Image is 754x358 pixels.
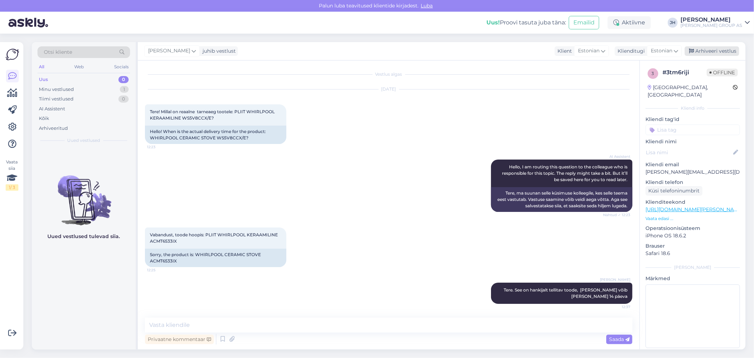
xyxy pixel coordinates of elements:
[555,47,572,55] div: Klient
[39,76,48,83] div: Uus
[569,16,599,29] button: Emailid
[609,336,630,342] span: Saada
[651,47,672,55] span: Estonian
[645,186,702,196] div: Küsi telefoninumbrit
[662,68,707,77] div: # 3tm6riji
[645,125,740,135] input: Lisa tag
[707,69,738,76] span: Offline
[39,125,68,132] div: Arhiveeritud
[645,242,740,250] p: Brauser
[491,187,632,212] div: Tere, ma suunan selle küsimuse kolleegile, kes selle teema eest vastutab. Vastuse saamine võib ve...
[645,225,740,232] p: Operatsioonisüsteem
[37,62,46,71] div: All
[73,62,86,71] div: Web
[39,86,74,93] div: Minu vestlused
[645,215,740,222] p: Vaata edasi ...
[145,126,286,144] div: Hello! When is the actual delivery time for the product: WHIRLPOOL CERAMIC STOVE WS5V8CCX/E?
[32,163,136,226] img: No chats
[150,109,276,121] span: Tere! Millal on reaalne tarneaeg tootele: PLIIT WHIRLPOOL KERAAMILINE WS5V8CCX/E?
[504,287,629,299] span: Tere. See on hankijalt tellitav toode, [PERSON_NAME] võib [PERSON_NAME] 14 päeva
[645,206,743,213] a: [URL][DOMAIN_NAME][PERSON_NAME]
[680,17,742,23] div: [PERSON_NAME]
[120,86,129,93] div: 1
[645,264,740,271] div: [PERSON_NAME]
[668,18,678,28] div: JH
[200,47,236,55] div: juhib vestlust
[608,16,651,29] div: Aktiivne
[6,184,18,191] div: 1 / 3
[118,76,129,83] div: 0
[118,96,129,103] div: 0
[680,23,742,28] div: [PERSON_NAME] GROUP AS
[150,232,279,244] span: Vabandust, toode hoopis: PLIIT WHIRLPOOL KERAAMILINE ACMT6533IX
[604,304,630,310] span: 12:37
[145,335,214,344] div: Privaatne kommentaar
[6,48,19,61] img: Askly Logo
[145,71,632,77] div: Vestlus algas
[48,233,120,240] p: Uued vestlused tulevad siia.
[39,105,65,112] div: AI Assistent
[147,267,174,273] span: 12:25
[645,198,740,206] p: Klienditeekond
[6,159,18,191] div: Vaata siia
[652,71,654,76] span: 3
[604,154,630,159] span: AI Assistent
[645,232,740,239] p: iPhone OS 18.6.2
[578,47,600,55] span: Estonian
[145,86,632,92] div: [DATE]
[68,137,100,144] span: Uued vestlused
[645,116,740,123] p: Kliendi tag'id
[645,250,740,257] p: Safari 18.6
[486,19,500,26] b: Uus!
[645,161,740,168] p: Kliendi email
[148,47,190,55] span: [PERSON_NAME]
[645,105,740,111] div: Kliendi info
[648,84,733,99] div: [GEOGRAPHIC_DATA], [GEOGRAPHIC_DATA]
[113,62,130,71] div: Socials
[145,249,286,267] div: Sorry, the product is: WHIRLPOOL CERAMIC STOVE ACMT6533IX
[645,179,740,186] p: Kliendi telefon
[600,277,630,282] span: [PERSON_NAME]
[39,115,49,122] div: Kõik
[603,212,630,218] span: Nähtud ✓ 12:23
[615,47,645,55] div: Klienditugi
[44,48,72,56] span: Otsi kliente
[147,144,174,150] span: 12:23
[502,164,629,182] span: Hello, I am routing this question to the colleague who is responsible for this topic. The reply m...
[645,275,740,282] p: Märkmed
[645,138,740,145] p: Kliendi nimi
[419,2,435,9] span: Luba
[646,149,732,156] input: Lisa nimi
[486,18,566,27] div: Proovi tasuta juba täna:
[685,46,739,56] div: Arhiveeri vestlus
[39,96,74,103] div: Tiimi vestlused
[645,168,740,176] p: [PERSON_NAME][EMAIL_ADDRESS][DOMAIN_NAME]
[680,17,750,28] a: [PERSON_NAME][PERSON_NAME] GROUP AS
